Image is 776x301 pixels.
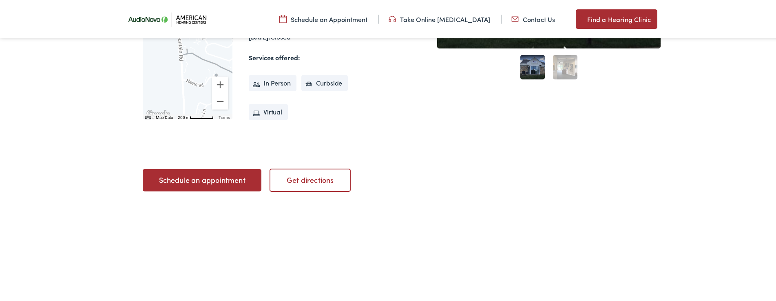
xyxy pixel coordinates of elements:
[249,31,270,40] strong: [DATE]:
[175,112,216,118] button: Map Scale: 200 m per 55 pixels
[219,114,230,119] a: Terms (opens in new tab)
[553,54,577,78] a: 2
[279,13,367,22] a: Schedule an Appointment
[576,13,583,23] img: utility icon
[145,108,172,118] img: Google
[511,13,555,22] a: Contact Us
[143,168,261,191] a: Schedule an appointment
[576,8,657,28] a: Find a Hearing Clinic
[178,114,190,119] span: 200 m
[249,74,296,90] li: In Person
[389,13,490,22] a: Take Online [MEDICAL_DATA]
[301,74,348,90] li: Curbside
[156,114,173,119] button: Map Data
[520,54,545,78] a: 1
[249,103,288,119] li: Virtual
[249,52,300,61] strong: Services offered:
[145,108,172,118] a: Open this area in Google Maps (opens a new window)
[145,114,151,119] button: Keyboard shortcuts
[212,75,228,92] button: Zoom in
[270,167,351,190] a: Get directions
[511,13,519,22] img: utility icon
[389,13,396,22] img: utility icon
[279,13,287,22] img: utility icon
[212,92,228,108] button: Zoom out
